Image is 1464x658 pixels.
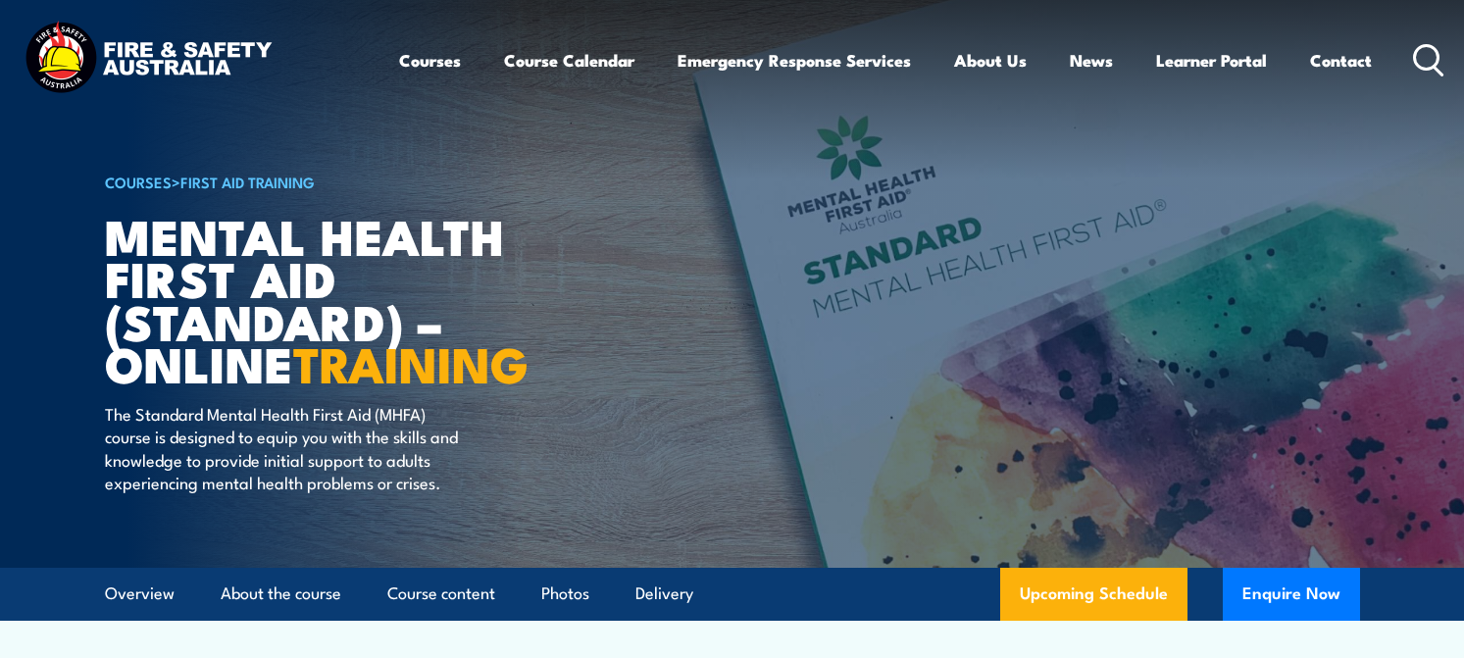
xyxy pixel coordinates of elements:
a: Contact [1310,34,1372,86]
button: Enquire Now [1223,568,1360,621]
a: About Us [954,34,1027,86]
a: Photos [541,568,589,620]
a: Learner Portal [1156,34,1267,86]
strong: TRAINING [293,325,529,400]
a: Course Calendar [504,34,634,86]
a: First Aid Training [180,171,315,192]
a: About the course [221,568,341,620]
a: News [1070,34,1113,86]
a: Overview [105,568,175,620]
a: Upcoming Schedule [1000,568,1187,621]
h1: Mental Health First Aid (Standard) – Online [105,214,589,383]
p: The Standard Mental Health First Aid (MHFA) course is designed to equip you with the skills and k... [105,402,463,494]
a: Course content [387,568,495,620]
a: Emergency Response Services [678,34,911,86]
a: Courses [399,34,461,86]
a: COURSES [105,171,172,192]
a: Delivery [635,568,693,620]
h6: > [105,170,589,193]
